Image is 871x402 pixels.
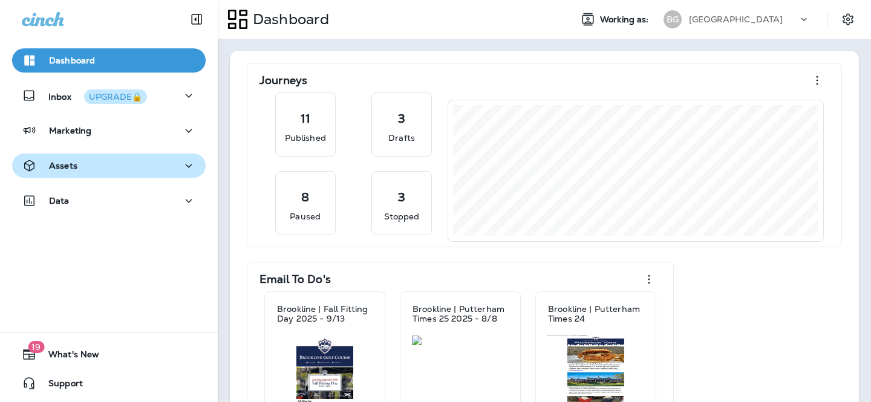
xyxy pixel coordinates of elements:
button: Dashboard [12,48,206,73]
p: 3 [398,112,405,125]
p: Brookline | Putterham Times 25 2025 - 8/8 [413,304,508,323]
div: BG [664,10,682,28]
span: Support [36,378,83,393]
p: [GEOGRAPHIC_DATA] [689,15,783,24]
button: Assets [12,154,206,178]
button: Marketing [12,118,206,143]
button: InboxUPGRADE🔒 [12,83,206,108]
button: Settings [837,8,859,30]
p: Dashboard [248,10,329,28]
p: Assets [49,161,77,170]
span: What's New [36,349,99,364]
button: Collapse Sidebar [180,7,214,31]
p: Journeys [259,74,307,86]
p: Stopped [384,210,420,222]
button: Data [12,189,206,213]
p: Brookline | Fall Fitting Day 2025 - 9/13 [277,304,373,323]
p: Marketing [49,126,91,135]
p: Data [49,196,70,206]
button: UPGRADE🔒 [84,89,147,104]
p: 11 [301,112,310,125]
span: 19 [28,341,44,353]
p: Dashboard [49,56,95,65]
p: Drafts [388,132,415,144]
p: Brookline | Putterham Times 24 [548,304,644,323]
p: Published [285,132,326,144]
div: UPGRADE🔒 [89,92,142,101]
span: Working as: [600,15,651,25]
p: Inbox [48,89,147,102]
button: 19What's New [12,342,206,366]
img: 026376ca-42df-4b02-b012-e439ff458e09.jpg [412,336,509,345]
button: Support [12,371,206,395]
p: Paused [290,210,321,222]
p: 3 [398,191,405,203]
p: Email To Do's [259,273,331,285]
p: 8 [301,191,309,203]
